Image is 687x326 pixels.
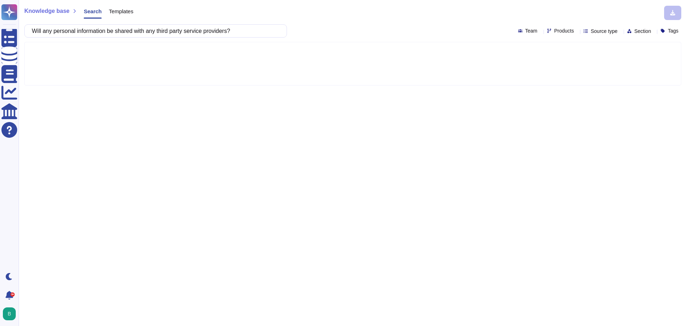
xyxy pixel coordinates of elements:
[554,28,574,33] span: Products
[10,292,15,297] div: 9+
[109,9,133,14] span: Templates
[1,306,21,322] button: user
[525,28,537,33] span: Team
[591,29,618,34] span: Source type
[28,25,279,37] input: Search a question or template...
[634,29,651,34] span: Section
[668,28,678,33] span: Tags
[3,307,16,320] img: user
[84,9,102,14] span: Search
[24,8,69,14] span: Knowledge base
